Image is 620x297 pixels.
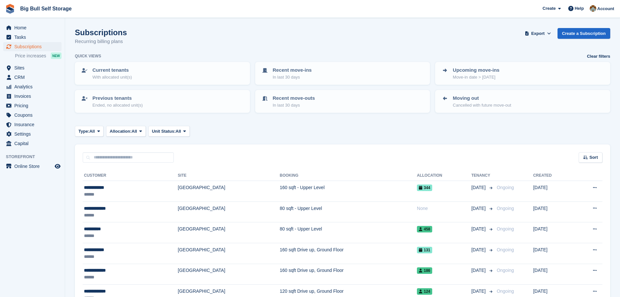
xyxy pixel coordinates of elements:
td: [DATE] [533,201,573,222]
span: Ongoing [497,206,514,211]
a: Price increases NEW [15,52,62,59]
a: menu [3,129,62,139]
span: Account [597,6,614,12]
span: Pricing [14,101,53,110]
span: Settings [14,129,53,139]
span: [DATE] [471,226,487,232]
a: Recent move-ins In last 30 days [256,63,430,84]
p: Move-in date > [DATE] [453,74,499,81]
h1: Subscriptions [75,28,127,37]
a: menu [3,23,62,32]
span: Sort [589,154,598,161]
span: Export [531,30,544,37]
span: Insurance [14,120,53,129]
p: With allocated unit(s) [92,74,132,81]
span: Ongoing [497,247,514,252]
p: Cancelled with future move-out [453,102,511,109]
span: 124 [417,288,432,295]
button: Allocation: All [106,126,146,137]
span: [DATE] [471,246,487,253]
a: Clear filters [587,53,610,60]
span: All [90,128,95,135]
span: 458 [417,226,432,232]
span: Unit Status: [152,128,176,135]
span: [DATE] [471,184,487,191]
p: Recent move-outs [273,95,315,102]
span: Home [14,23,53,32]
a: menu [3,63,62,72]
span: Ongoing [497,289,514,294]
a: menu [3,162,62,171]
a: menu [3,42,62,51]
a: menu [3,101,62,110]
th: Allocation [417,171,471,181]
a: menu [3,73,62,82]
img: stora-icon-8386f47178a22dfd0bd8f6a31ec36ba5ce8667c1dd55bd0f319d3a0aa187defe.svg [5,4,15,14]
td: [GEOGRAPHIC_DATA] [178,264,280,285]
td: [DATE] [533,222,573,243]
p: Recurring billing plans [75,38,127,45]
td: 80 sqft - Upper Level [280,201,417,222]
td: [GEOGRAPHIC_DATA] [178,222,280,243]
td: [GEOGRAPHIC_DATA] [178,201,280,222]
td: [GEOGRAPHIC_DATA] [178,181,280,202]
span: 344 [417,185,432,191]
h6: Quick views [75,53,101,59]
th: Tenancy [471,171,494,181]
span: Help [575,5,584,12]
span: Storefront [6,154,65,160]
span: Coupons [14,111,53,120]
td: 160 sqft Drive up, Ground Floor [280,264,417,285]
p: Previous tenants [92,95,143,102]
td: 160 sqft - Upper Level [280,181,417,202]
th: Customer [83,171,178,181]
a: menu [3,111,62,120]
span: [DATE] [471,267,487,274]
td: [DATE] [533,243,573,264]
a: Big Bull Self Storage [18,3,74,14]
span: Online Store [14,162,53,171]
p: Ended, no allocated unit(s) [92,102,143,109]
td: [GEOGRAPHIC_DATA] [178,243,280,264]
img: Mike Llewellen Palmer [590,5,596,12]
a: menu [3,33,62,42]
span: Sites [14,63,53,72]
div: None [417,205,471,212]
td: 160 sqft Drive up, Ground Floor [280,243,417,264]
th: Created [533,171,573,181]
span: Invoices [14,92,53,101]
a: menu [3,120,62,129]
a: Upcoming move-ins Move-in date > [DATE] [436,63,610,84]
span: CRM [14,73,53,82]
td: [DATE] [533,181,573,202]
td: [DATE] [533,264,573,285]
a: Previous tenants Ended, no allocated unit(s) [76,91,249,112]
span: Tasks [14,33,53,42]
div: NEW [51,52,62,59]
p: Moving out [453,95,511,102]
span: 186 [417,267,432,274]
button: Type: All [75,126,103,137]
a: Current tenants With allocated unit(s) [76,63,249,84]
span: Capital [14,139,53,148]
p: Upcoming move-ins [453,67,499,74]
span: Analytics [14,82,53,91]
span: All [176,128,181,135]
p: Current tenants [92,67,132,74]
span: Type: [78,128,90,135]
span: Ongoing [497,268,514,273]
td: 80 sqft - Upper Level [280,222,417,243]
span: Subscriptions [14,42,53,51]
span: [DATE] [471,288,487,295]
span: [DATE] [471,205,487,212]
span: Ongoing [497,226,514,231]
th: Site [178,171,280,181]
p: In last 30 days [273,102,315,109]
button: Export [524,28,552,39]
span: Price increases [15,53,46,59]
p: In last 30 days [273,74,312,81]
a: Moving out Cancelled with future move-out [436,91,610,112]
a: Preview store [54,162,62,170]
span: All [131,128,137,135]
a: Create a Subscription [558,28,610,39]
